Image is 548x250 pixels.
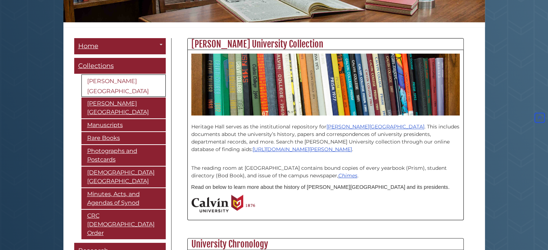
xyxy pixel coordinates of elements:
a: Chimes [338,172,357,179]
p: The reading room at [GEOGRAPHIC_DATA] contains bound copies of every yearbook (Prism), student di... [191,157,460,179]
a: [PERSON_NAME][GEOGRAPHIC_DATA] [326,123,424,130]
span: Home [78,42,98,50]
p: Heritage Hall serves as the institutional repository for . This includes documents about the univ... [191,115,460,153]
a: Collections [74,58,166,74]
a: Home [74,38,166,54]
a: Back to Top [533,115,546,121]
img: Calvin University 1876 [191,195,255,213]
a: Rare Books [81,132,166,144]
img: Calvin University yearbooks [191,54,460,115]
h2: [PERSON_NAME] University Collection [188,38,463,50]
a: [DEMOGRAPHIC_DATA][GEOGRAPHIC_DATA] [81,167,166,187]
a: CRC [DEMOGRAPHIC_DATA] Order [81,210,166,239]
h2: University Chronology [188,238,463,250]
a: Manuscripts [81,119,166,131]
span: Read on below to learn more about the history of [PERSON_NAME][GEOGRAPHIC_DATA] and its presidents. [191,184,450,190]
span: Collections [78,62,114,70]
a: [PERSON_NAME][GEOGRAPHIC_DATA] [81,97,166,118]
a: Minutes, Acts, and Agendas of Synod [81,188,166,209]
a: [URL][DOMAIN_NAME][PERSON_NAME] [253,146,352,153]
a: Photographs and Postcards [81,145,166,166]
a: [PERSON_NAME][GEOGRAPHIC_DATA] [81,74,166,97]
